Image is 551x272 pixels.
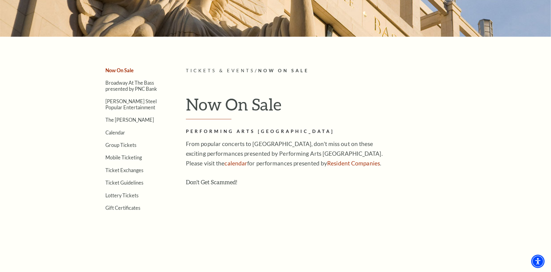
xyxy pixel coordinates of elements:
h2: Performing Arts [GEOGRAPHIC_DATA] [186,128,383,135]
a: The [PERSON_NAME] [105,117,154,123]
div: Accessibility Menu [531,255,545,268]
a: Gift Certificates [105,205,140,211]
span: Tickets & Events [186,68,255,73]
p: From popular concerts to [GEOGRAPHIC_DATA], don't miss out on these exciting performances present... [186,139,383,168]
a: Mobile Ticketing [105,155,142,160]
p: / [186,67,464,75]
a: Group Tickets [105,142,136,148]
a: Broadway At The Bass presented by PNC Bank [105,80,157,91]
a: Now On Sale [105,67,134,73]
a: Lottery Tickets [105,192,139,198]
h1: Now On Sale [186,94,464,119]
span: Now On Sale [258,68,309,73]
a: calendar [225,160,248,167]
a: Calendar [105,130,125,135]
h3: Don't Get Scammed! [186,177,383,187]
a: [PERSON_NAME] Steel Popular Entertainment [105,98,157,110]
a: Ticket Exchanges [105,167,143,173]
a: Resident Companies [327,160,380,167]
a: Ticket Guidelines [105,180,143,185]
